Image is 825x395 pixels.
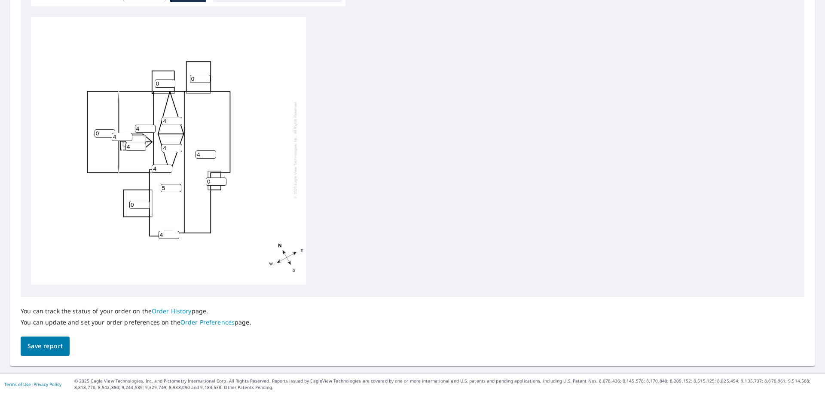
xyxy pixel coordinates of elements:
[27,341,63,352] span: Save report
[4,381,31,387] a: Terms of Use
[180,318,235,326] a: Order Preferences
[152,307,192,315] a: Order History
[74,378,821,391] p: © 2025 Eagle View Technologies, Inc. and Pictometry International Corp. All Rights Reserved. Repo...
[4,382,61,387] p: |
[21,318,251,326] p: You can update and set your order preferences on the page.
[34,381,61,387] a: Privacy Policy
[21,337,70,356] button: Save report
[21,307,251,315] p: You can track the status of your order on the page.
